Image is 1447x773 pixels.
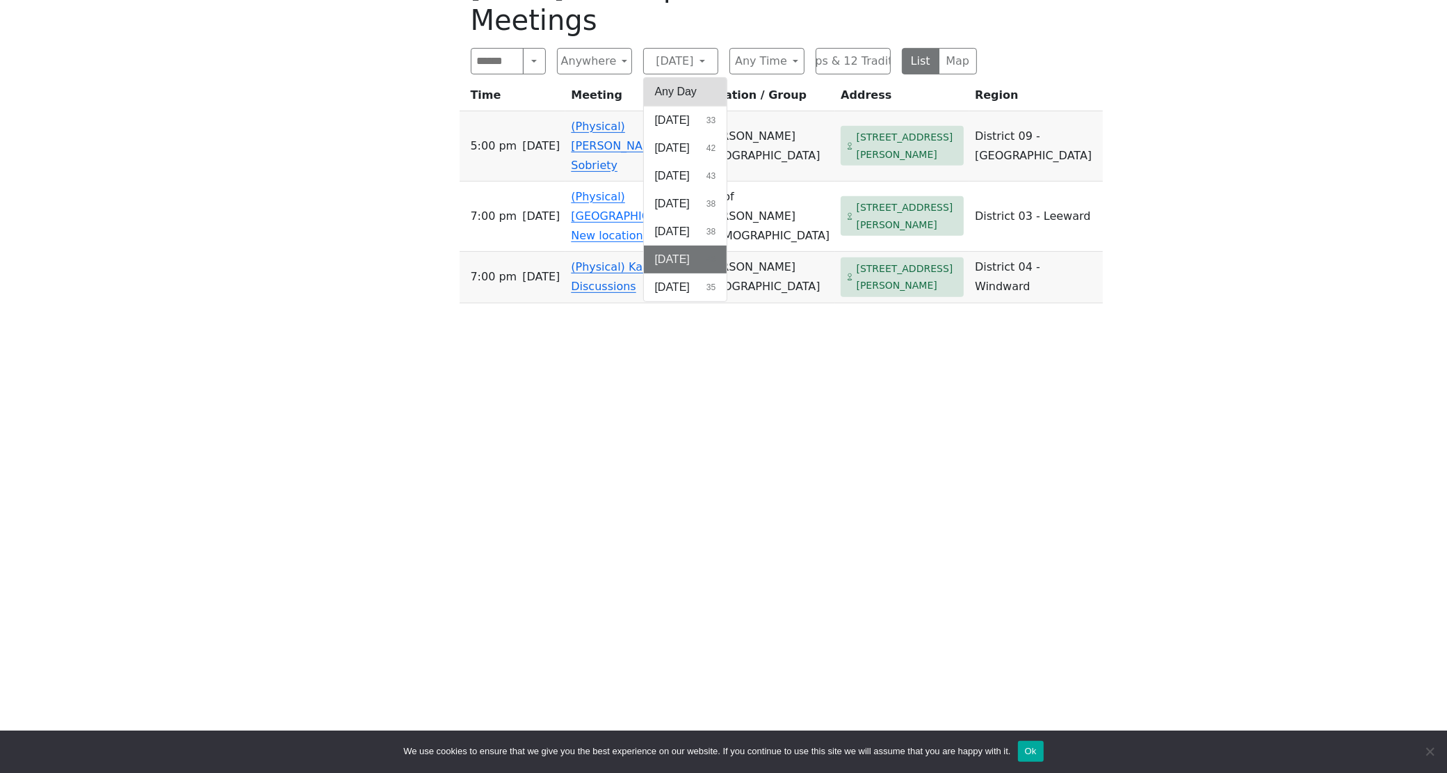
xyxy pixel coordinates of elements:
[1018,741,1044,762] button: Ok
[655,140,690,157] span: [DATE]
[522,267,560,287] span: [DATE]
[969,252,1103,303] td: District 04 - Windward
[522,207,560,226] span: [DATE]
[644,134,727,162] button: [DATE]42 results
[644,190,727,218] button: [DATE]38 results
[471,136,517,156] span: 5:00 PM
[706,142,716,154] span: 42 results
[939,48,977,74] button: Map
[729,48,805,74] button: Any Time
[706,114,716,127] span: 33 results
[522,136,560,156] span: [DATE]
[857,260,959,294] span: [STREET_ADDRESS][PERSON_NAME]
[706,170,716,182] span: 43 results
[655,196,690,212] span: [DATE]
[644,218,727,246] button: [DATE]38 results
[969,111,1103,182] td: District 09 - [GEOGRAPHIC_DATA]
[644,273,727,301] button: [DATE]35 results
[644,246,727,273] button: [DATE]43 results
[902,48,940,74] button: List
[644,78,727,106] button: Any Day
[460,86,566,111] th: Time
[403,744,1010,758] span: We use cookies to ensure that we give you the best experience on our website. If you continue to ...
[655,251,690,268] span: [DATE]
[655,279,690,296] span: [DATE]
[1423,744,1437,758] span: No
[655,112,690,129] span: [DATE]
[655,223,690,240] span: [DATE]
[471,267,517,287] span: 7:00 PM
[565,86,697,111] th: Meeting
[835,86,969,111] th: Address
[644,162,727,190] button: [DATE]43 results
[571,260,672,293] a: (Physical) Kaaawa Discussions
[706,281,716,294] span: 35 results
[706,253,716,266] span: 43 results
[523,48,545,74] button: Search
[697,252,835,303] td: [PERSON_NAME][GEOGRAPHIC_DATA]
[697,182,835,252] td: Joy of [PERSON_NAME][DEMOGRAPHIC_DATA]
[857,129,959,163] span: [STREET_ADDRESS][PERSON_NAME]
[857,199,959,233] span: [STREET_ADDRESS][PERSON_NAME]
[706,225,716,238] span: 38 results
[571,120,663,172] a: (Physical) [PERSON_NAME] Sobriety
[697,111,835,182] td: [PERSON_NAME][GEOGRAPHIC_DATA]
[697,86,835,111] th: Location / Group
[643,77,728,302] div: [DATE]
[643,48,718,74] button: [DATE]
[816,48,891,74] button: 12 Steps & 12 Traditions
[571,190,692,242] a: (Physical) [GEOGRAPHIC_DATA]- New location!
[471,48,524,74] input: Search
[969,182,1103,252] td: District 03 - Leeward
[655,168,690,184] span: [DATE]
[706,198,716,210] span: 38 results
[471,207,517,226] span: 7:00 PM
[969,86,1103,111] th: Region
[644,106,727,134] button: [DATE]33 results
[557,48,632,74] button: Anywhere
